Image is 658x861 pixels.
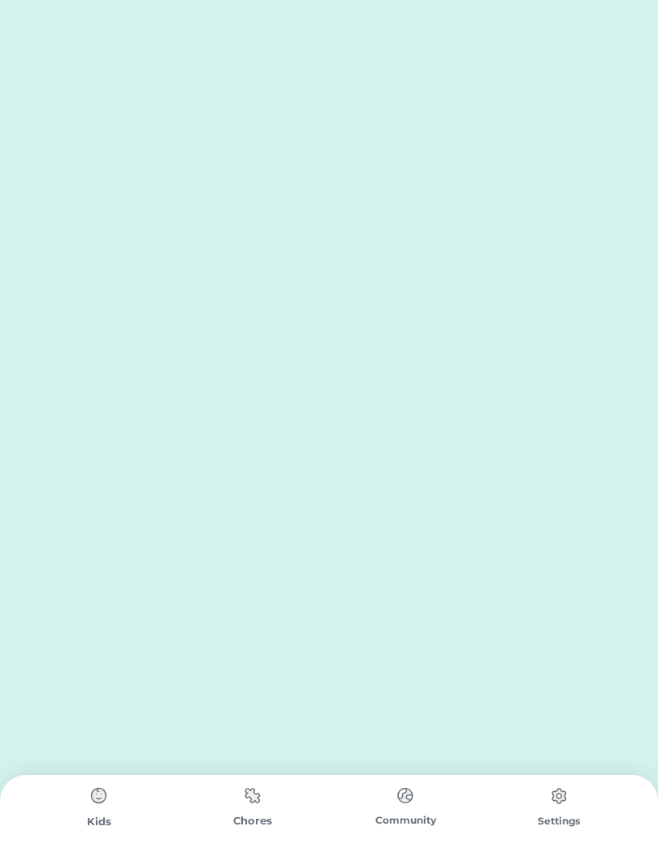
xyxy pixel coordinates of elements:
[23,814,176,830] div: Kids
[176,813,330,829] div: Chores
[543,780,575,812] img: type%3Dchores%2C%20state%3Ddefault.svg
[483,814,636,829] div: Settings
[389,780,422,811] img: type%3Dchores%2C%20state%3Ddefault.svg
[83,780,115,812] img: type%3Dchores%2C%20state%3Ddefault.svg
[236,780,269,811] img: type%3Dchores%2C%20state%3Ddefault.svg
[329,813,483,828] div: Community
